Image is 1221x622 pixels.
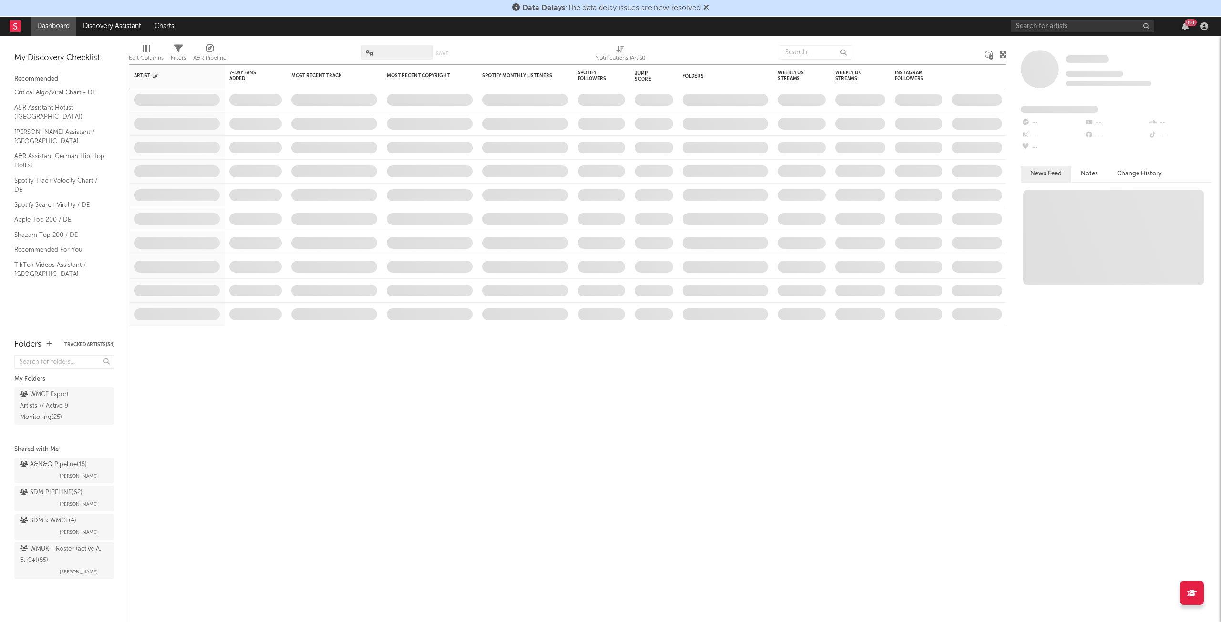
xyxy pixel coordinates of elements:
div: -- [1148,117,1211,129]
span: Some Artist [1066,55,1109,63]
button: Save [436,51,448,56]
span: [PERSON_NAME] [60,470,98,482]
div: Edit Columns [129,52,164,64]
a: A&N&Q Pipeline(15)[PERSON_NAME] [14,458,114,483]
div: Spotify Monthly Listeners [482,73,554,79]
div: Most Recent Track [291,73,363,79]
span: [PERSON_NAME] [60,527,98,538]
div: My Discovery Checklist [14,52,114,64]
a: Recommended For You [14,245,105,255]
div: A&N&Q Pipeline ( 15 ) [20,459,87,470]
button: Tracked Artists(34) [64,342,114,347]
a: Apple Top 200 / DE [14,214,105,225]
span: Data Delays [522,4,565,12]
div: Most Recent Copyright [387,73,458,79]
a: Critical Algo/Viral Chart - DE [14,87,105,98]
span: 7-Day Fans Added [229,70,268,82]
div: Folders [14,339,41,350]
div: Filters [171,52,186,64]
div: Folders [683,73,754,79]
div: Jump Score [635,71,659,82]
a: A&R Assistant Hotlist ([GEOGRAPHIC_DATA]) [14,102,105,122]
div: Edit Columns [129,41,164,68]
a: Charts [148,17,181,36]
a: Some Artist [1066,55,1109,64]
div: SDM x WMCE ( 4 ) [20,515,76,527]
span: Weekly US Streams [778,70,811,82]
div: Instagram Followers [895,70,928,82]
a: Dashboard [31,17,76,36]
input: Search for artists [1011,20,1154,32]
span: Dismiss [704,4,709,12]
div: Filters [171,41,186,68]
button: Notes [1071,166,1107,182]
div: SDM PIPELINE ( 62 ) [20,487,83,499]
a: TikTok Videos Assistant / [GEOGRAPHIC_DATA] [14,260,105,279]
a: A&R Assistant German Hip Hop Hotlist [14,151,105,171]
div: 99 + [1185,19,1197,26]
a: Spotify Track Velocity Chart / DE [14,175,105,195]
a: Shazam Top 200 / DE [14,230,105,240]
input: Search for folders... [14,355,114,369]
span: [PERSON_NAME] [60,499,98,510]
a: WMCE Export Artists // Active & Monitoring(25) [14,387,114,425]
a: SDM x WMCE(4)[PERSON_NAME] [14,514,114,540]
div: -- [1021,142,1084,154]
div: -- [1084,117,1148,129]
div: Spotify Followers [578,70,611,82]
span: [PERSON_NAME] [60,566,98,578]
a: SDM PIPELINE(62)[PERSON_NAME] [14,486,114,511]
div: -- [1148,129,1211,142]
span: 0 fans last week [1066,81,1151,86]
a: Discovery Assistant [76,17,148,36]
a: [PERSON_NAME] Assistant / [GEOGRAPHIC_DATA] [14,127,105,146]
button: Change History [1107,166,1171,182]
div: Notifications (Artist) [595,52,645,64]
div: Artist [134,73,206,79]
div: A&R Pipeline [193,41,227,68]
div: -- [1021,117,1084,129]
div: WMUK - Roster (active A, B, C+) ( 55 ) [20,543,106,566]
div: -- [1084,129,1148,142]
button: 99+ [1182,22,1189,30]
button: News Feed [1021,166,1071,182]
a: Spotify Search Virality / DE [14,200,105,210]
div: WMCE Export Artists // Active & Monitoring ( 25 ) [20,389,87,423]
div: Notifications (Artist) [595,41,645,68]
a: WMUK - Roster (active A, B, C+)(55)[PERSON_NAME] [14,542,114,579]
span: Fans Added by Platform [1021,106,1098,113]
span: : The data delay issues are now resolved [522,4,701,12]
span: Weekly UK Streams [835,70,871,82]
span: Tracking Since: [DATE] [1066,71,1123,77]
div: A&R Pipeline [193,52,227,64]
div: Shared with Me [14,444,114,455]
div: My Folders [14,374,114,385]
div: -- [1021,129,1084,142]
div: Recommended [14,73,114,85]
input: Search... [780,45,851,60]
